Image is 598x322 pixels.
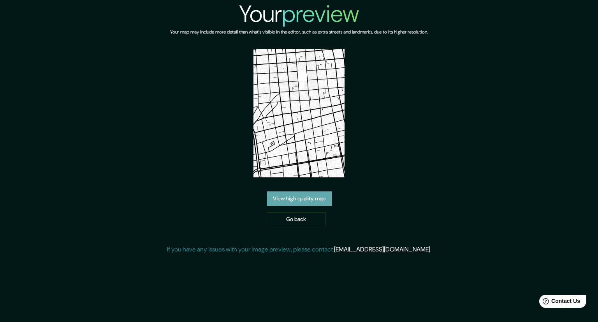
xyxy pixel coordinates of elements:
[253,49,345,177] img: created-map-preview
[167,245,431,254] p: If you have any issues with your image preview, please contact .
[170,28,428,36] h6: Your map may include more detail than what's visible in the editor, such as extra streets and lan...
[334,245,430,253] a: [EMAIL_ADDRESS][DOMAIN_NAME]
[529,292,589,313] iframe: Help widget launcher
[267,191,332,206] a: View high quality map
[267,212,325,226] a: Go back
